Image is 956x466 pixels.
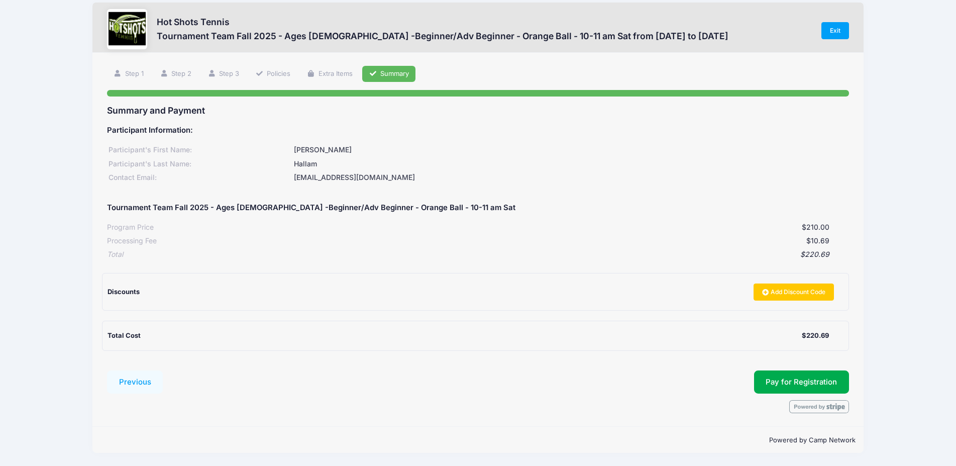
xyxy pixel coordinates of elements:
[157,17,728,27] h3: Hot Shots Tennis
[107,66,150,82] a: Step 1
[100,435,856,445] p: Powered by Camp Network
[107,370,163,394] button: Previous
[107,249,123,260] div: Total
[754,370,849,394] button: Pay for Registration
[107,105,849,116] h3: Summary and Payment
[107,126,849,135] h5: Participant Information:
[754,284,834,301] a: Add Discount Code
[107,145,292,155] div: Participant's First Name:
[157,31,728,41] h3: Tournament Team Fall 2025 - Ages [DEMOGRAPHIC_DATA] -Beginner/Adv Beginner - Orange Ball - 10-11 ...
[802,331,829,341] div: $220.69
[108,331,802,341] div: Total Cost
[107,236,157,246] div: Processing Fee
[802,223,829,231] span: $210.00
[766,378,837,387] span: Pay for Registration
[362,66,415,82] a: Summary
[292,159,849,169] div: Hallam
[108,288,140,296] span: Discounts
[107,159,292,169] div: Participant's Last Name:
[153,66,198,82] a: Step 2
[292,172,849,183] div: [EMAIL_ADDRESS][DOMAIN_NAME]
[107,204,515,213] h5: Tournament Team Fall 2025 - Ages [DEMOGRAPHIC_DATA] -Beginner/Adv Beginner - Orange Ball - 10-11 ...
[201,66,246,82] a: Step 3
[157,236,829,246] div: $10.69
[107,222,154,233] div: Program Price
[292,145,849,155] div: [PERSON_NAME]
[821,22,849,39] a: Exit
[123,249,829,260] div: $220.69
[107,172,292,183] div: Contact Email:
[249,66,297,82] a: Policies
[300,66,359,82] a: Extra Items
